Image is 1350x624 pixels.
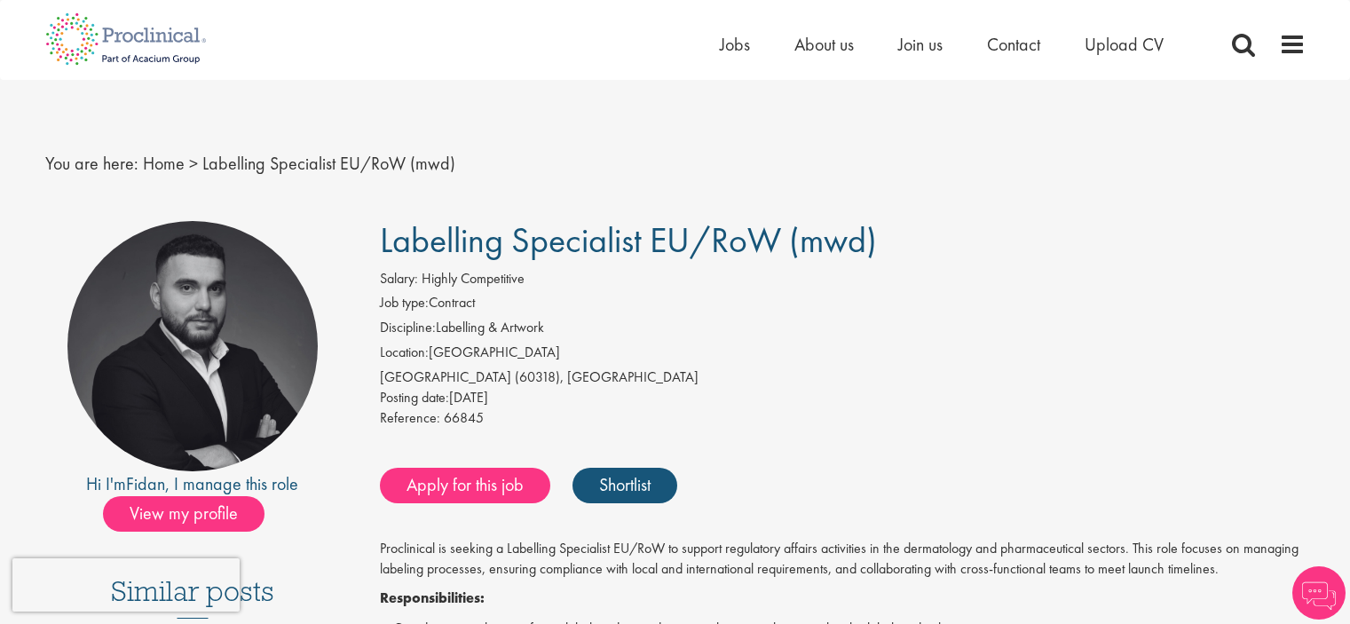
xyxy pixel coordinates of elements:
span: 66845 [444,408,484,427]
a: Shortlist [572,468,677,503]
a: Apply for this job [380,468,550,503]
span: Posting date: [380,388,449,407]
span: Labelling Specialist EU/RoW (mwd) [202,152,455,175]
img: imeage of recruiter Fidan Beqiraj [67,221,318,471]
div: [DATE] [380,388,1306,408]
div: [GEOGRAPHIC_DATA] (60318), [GEOGRAPHIC_DATA] [380,367,1306,388]
li: Labelling & Artwork [380,318,1306,343]
a: Upload CV [1085,33,1164,56]
div: Hi I'm , I manage this role [45,471,341,497]
label: Reference: [380,408,440,429]
label: Salary: [380,269,418,289]
label: Discipline: [380,318,436,338]
a: Jobs [720,33,750,56]
a: View my profile [103,500,282,523]
span: > [189,152,198,175]
a: Contact [987,33,1040,56]
p: Proclinical is seeking a Labelling Specialist EU/RoW to support regulatory affairs activities in ... [380,539,1306,580]
span: Highly Competitive [422,269,525,288]
iframe: reCAPTCHA [12,558,240,612]
label: Location: [380,343,429,363]
span: View my profile [103,496,264,532]
li: Contract [380,293,1306,318]
a: About us [794,33,854,56]
a: Fidan [126,472,165,495]
span: Labelling Specialist EU/RoW (mwd) [380,217,877,263]
li: [GEOGRAPHIC_DATA] [380,343,1306,367]
strong: Responsibilities: [380,588,485,607]
img: Chatbot [1292,566,1346,620]
a: Join us [898,33,943,56]
span: You are here: [45,152,138,175]
label: Job type: [380,293,429,313]
a: breadcrumb link [143,152,185,175]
